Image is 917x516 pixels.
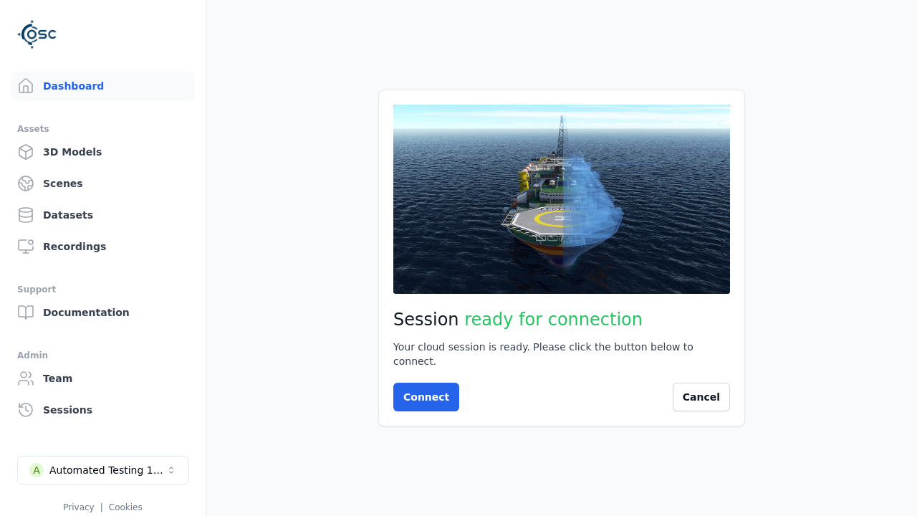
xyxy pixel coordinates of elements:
[11,72,194,100] a: Dashboard
[11,169,194,198] a: Scenes
[11,138,194,166] a: 3D Models
[11,201,194,229] a: Datasets
[11,364,194,393] a: Team
[100,502,103,512] span: |
[17,347,188,364] div: Admin
[393,340,730,368] div: Your cloud session is ready. Please click the button below to connect.
[17,281,188,298] div: Support
[63,502,94,512] a: Privacy
[49,463,165,477] div: Automated Testing 1 - Playwright
[29,463,44,477] div: A
[673,383,730,411] button: Cancel
[17,14,57,54] img: Logo
[17,456,189,484] button: Select a workspace
[11,298,194,327] a: Documentation
[11,396,194,424] a: Sessions
[11,232,194,261] a: Recordings
[109,502,143,512] a: Cookies
[393,308,730,331] h2: Session
[393,383,459,411] button: Connect
[464,310,643,330] span: ready for connection
[17,120,188,138] div: Assets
